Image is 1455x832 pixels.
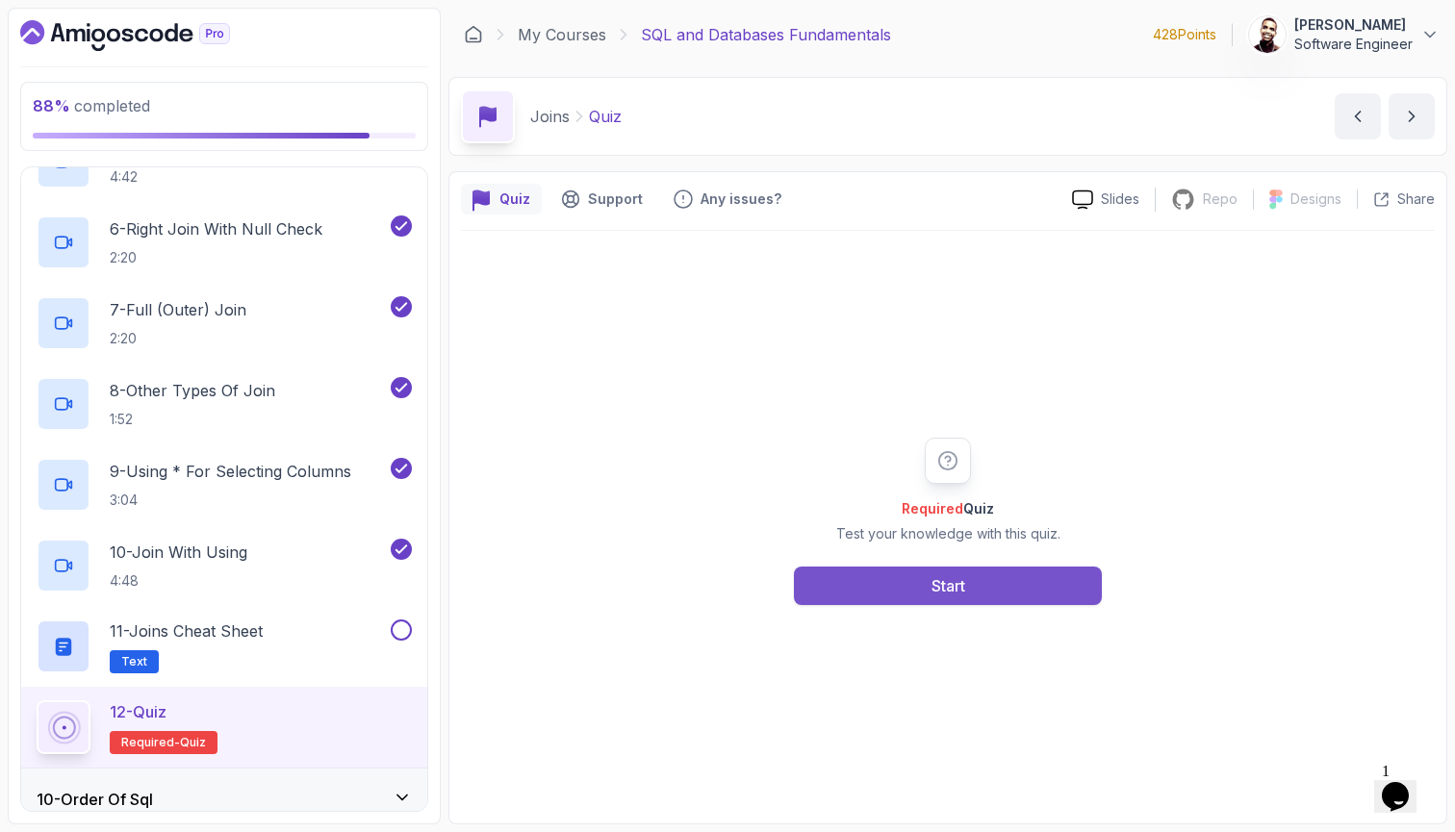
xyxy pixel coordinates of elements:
button: 10-Order Of Sql [21,769,427,830]
span: Required [902,500,963,517]
p: 428 Points [1153,25,1216,44]
button: 7-Full (Outer) Join2:20 [37,296,412,350]
a: Dashboard [20,20,274,51]
button: 8-Other Types Of Join1:52 [37,377,412,431]
button: 6-Right Join With Null Check2:20 [37,215,412,269]
p: 3:04 [110,491,351,510]
button: Start [794,567,1102,605]
button: quiz button [461,184,542,214]
button: 9-Using * For Selecting Columns3:04 [37,458,412,512]
button: 11-Joins Cheat SheetText [37,619,412,673]
a: Slides [1057,189,1155,210]
button: previous content [1335,93,1381,139]
p: Repo [1203,189,1238,209]
span: Required- [121,735,180,750]
p: Quiz [589,105,622,128]
p: 11 - Joins Cheat Sheet [110,619,263,643]
h2: Quiz [836,499,1060,518]
p: [PERSON_NAME] [1294,15,1413,35]
span: Text [121,654,147,669]
p: 1:52 [110,410,275,429]
h3: 10 - Order Of Sql [37,788,153,811]
p: 7 - Full (Outer) Join [110,298,246,321]
p: 12 - Quiz [110,700,166,723]
button: Feedback button [662,184,793,214]
a: Dashboard [464,25,483,44]
p: 8 - Other Types Of Join [110,379,275,402]
p: 4:42 [110,167,198,187]
p: Slides [1101,189,1139,209]
p: Any issues? [701,189,781,209]
p: 10 - Join With Using [110,541,247,564]
p: 6 - Right Join With Null Check [110,217,322,240]
p: 4:48 [110,571,247,591]
p: Test your knowledge with this quiz. [836,524,1060,543]
p: 2:20 [110,329,246,348]
a: My Courses [518,23,606,46]
img: user profile image [1249,16,1286,53]
button: Support button [549,184,654,214]
button: next content [1389,93,1435,139]
iframe: chat widget [1374,755,1436,813]
button: 10-Join With Using4:48 [37,539,412,592]
p: Quiz [499,189,530,209]
p: Share [1397,189,1435,209]
span: 88 % [33,96,70,115]
button: user profile image[PERSON_NAME]Software Engineer [1248,15,1440,54]
p: Software Engineer [1294,35,1413,54]
p: 9 - Using * For Selecting Columns [110,460,351,483]
span: completed [33,96,150,115]
span: quiz [180,735,206,750]
div: Start [932,574,965,597]
p: SQL and Databases Fundamentals [641,23,891,46]
p: 2:20 [110,248,322,267]
p: Joins [530,105,570,128]
button: 12-QuizRequired-quiz [37,700,412,754]
button: Share [1357,189,1435,209]
p: Support [588,189,643,209]
p: Designs [1290,189,1341,209]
